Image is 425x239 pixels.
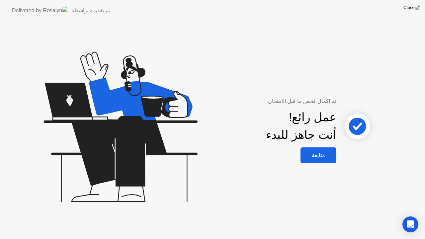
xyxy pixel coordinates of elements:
[402,216,418,232] div: Open Intercom Messenger
[71,7,110,15] div: تم تقديمه بواسطة
[302,152,334,158] div: متابعة
[12,7,67,14] img: Delivered by Rosalyn
[266,109,336,144] div: عمل رائع! أنت جاهز للبدء
[300,147,336,163] button: متابعة
[199,97,336,105] div: تم إكمال فحص ما قبل الامتحان
[403,5,420,10] img: Close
